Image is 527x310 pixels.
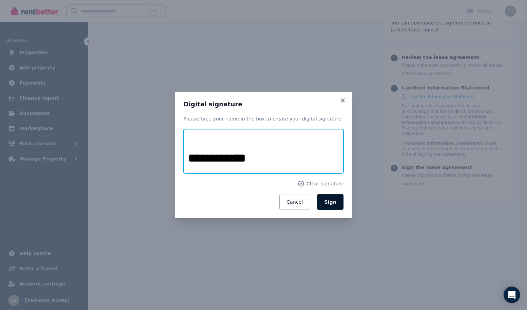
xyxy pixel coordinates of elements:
[504,287,520,303] div: Open Intercom Messenger
[307,180,344,187] span: Clear signature
[324,199,336,205] span: Sign
[279,194,310,210] button: Cancel
[317,194,344,210] button: Sign
[183,100,344,108] h3: Digital signature
[183,115,344,122] p: Please type your name in the box to create your digital signature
